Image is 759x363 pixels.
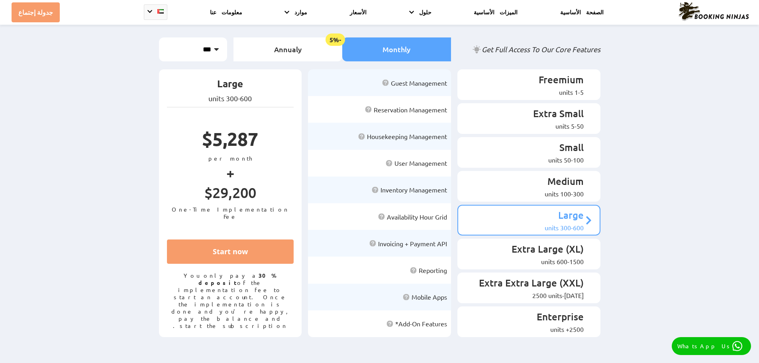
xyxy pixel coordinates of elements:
[378,213,385,220] img: help icon
[294,8,307,25] a: موارد
[466,73,584,88] p: Freemium
[326,33,345,46] span: -5%
[382,79,389,86] img: help icon
[678,2,749,22] img: Booking Ninjas Logo
[677,343,732,349] p: WhatsApp Us
[466,175,584,190] p: Medium
[457,45,600,54] p: Get Full Access To Our Core Features
[466,190,584,198] div: 100-300 units
[167,162,294,184] p: +
[466,88,584,96] div: 1-5 units
[167,127,294,155] p: $5,287
[380,186,447,194] span: Inventory Management
[167,94,294,103] p: 300-600 units
[672,337,751,355] a: WhatsApp Us
[466,107,584,122] p: Extra Small
[198,272,277,286] strong: 30% deposit
[466,156,584,164] div: 50-100 units
[372,186,379,193] img: help icon
[342,37,451,61] li: Monthly
[12,2,60,22] a: جدولة إجتماع
[358,133,365,140] img: help icon
[167,155,294,162] p: per month
[466,257,584,265] div: 600-1500 units
[391,79,447,87] span: Guest Management
[410,267,417,274] img: help icon
[466,243,584,257] p: Extra Large (XL)
[474,8,518,25] a: الميزات الأساسية
[350,8,367,25] a: الأسعار
[167,272,294,329] p: You only pay a of the implementation fee to start an account. Once the implementation is done and...
[167,184,294,206] p: $29,200
[395,320,447,328] span: Add-On Features*
[394,159,447,167] span: User Management
[210,8,242,25] a: معلومات عنا
[365,106,372,113] img: help icon
[466,277,584,291] p: Extra Extra Large (XXL)
[466,291,584,299] div: [DATE]-2500 units
[167,77,294,94] p: Large
[233,37,342,61] li: Annualy
[386,320,393,327] img: help icon
[466,224,584,232] div: 300-600 units
[466,310,584,325] p: Enterprise
[560,8,604,25] a: الصفحة الأساسية
[378,239,447,247] span: Invoicing + Payment API
[466,122,584,130] div: 5-50 units
[369,240,376,247] img: help icon
[167,239,294,264] a: Start now
[387,213,447,221] span: Availability Hour Grid
[374,106,447,114] span: Reservation Management
[167,206,294,220] p: One-Time Implementation Fee
[466,325,584,333] div: 2500+ units
[419,266,447,274] span: Reporting
[466,141,584,156] p: Small
[412,293,447,301] span: Mobile Apps
[367,132,447,140] span: Housekeeping Management
[403,294,410,300] img: help icon
[466,209,584,224] p: Large
[386,160,392,167] img: help icon
[419,8,431,25] a: حلول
